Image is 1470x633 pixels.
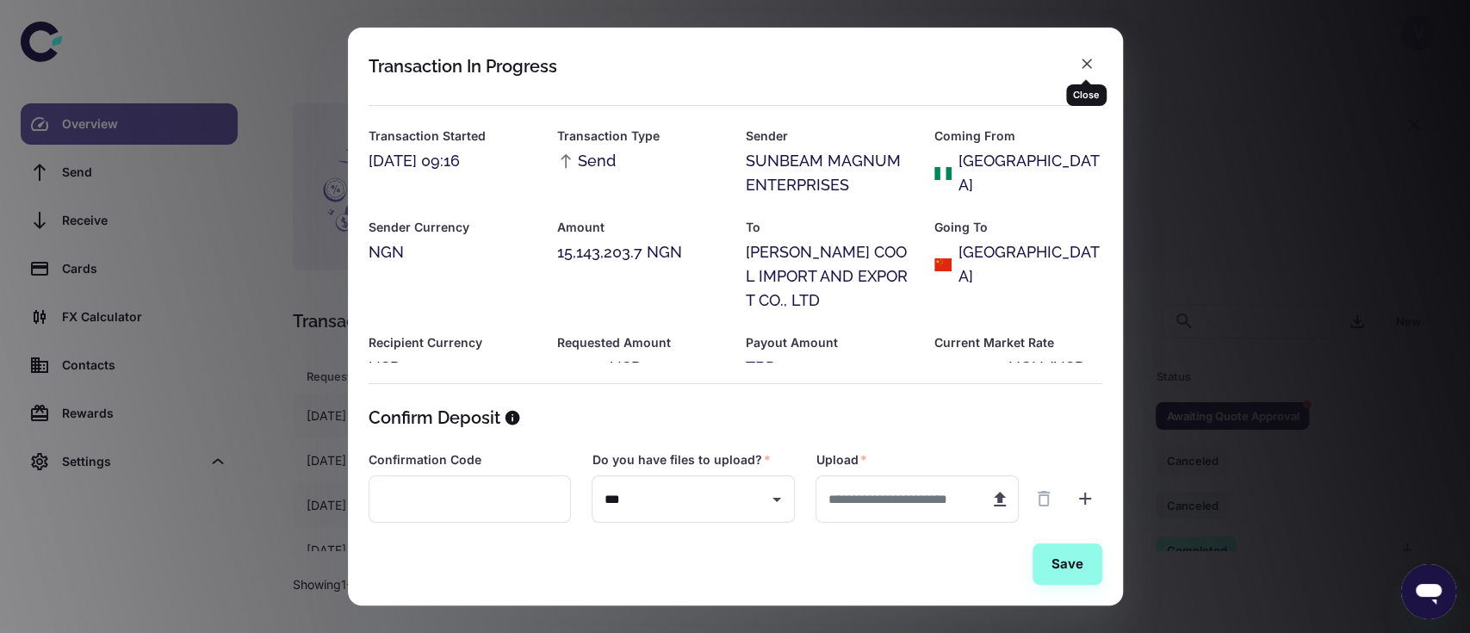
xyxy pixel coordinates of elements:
[1066,84,1107,106] div: Close
[746,333,914,352] h6: Payout Amount
[369,451,481,469] label: Confirmation Code
[934,333,1102,352] h6: Current Market Rate
[592,451,770,469] label: Do you have files to upload?
[958,149,1102,197] div: [GEOGRAPHIC_DATA]
[557,149,616,173] span: Send
[369,333,537,352] h6: Recipient Currency
[369,56,557,77] div: Transaction In Progress
[557,127,725,146] h6: Transaction Type
[746,218,914,237] h6: To
[1033,543,1102,585] button: Save
[746,149,914,197] div: SUNBEAM MAGNUM ENTERPRISES
[816,451,866,469] label: Upload
[765,487,789,512] button: Open
[746,127,914,146] h6: Sender
[369,149,537,173] div: [DATE] 09:16
[369,218,537,237] h6: Sender Currency
[557,240,725,264] div: 15,143,203.7 NGN
[369,127,537,146] h6: Transaction Started
[934,218,1102,237] h6: Going To
[746,240,914,313] div: [PERSON_NAME] COOL IMPORT AND EXPORT CO., LTD
[934,127,1102,146] h6: Coming From
[557,333,725,352] h6: Requested Amount
[934,356,1102,380] div: 1514.3203 NGN/USD
[369,356,537,380] div: USD
[557,356,725,380] div: 10,000 USD
[958,240,1102,289] div: [GEOGRAPHIC_DATA]
[369,240,537,264] div: NGN
[557,218,725,237] h6: Amount
[746,356,914,380] div: TBD
[369,405,500,431] h5: Confirm Deposit
[1401,564,1456,619] iframe: Button to launch messaging window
